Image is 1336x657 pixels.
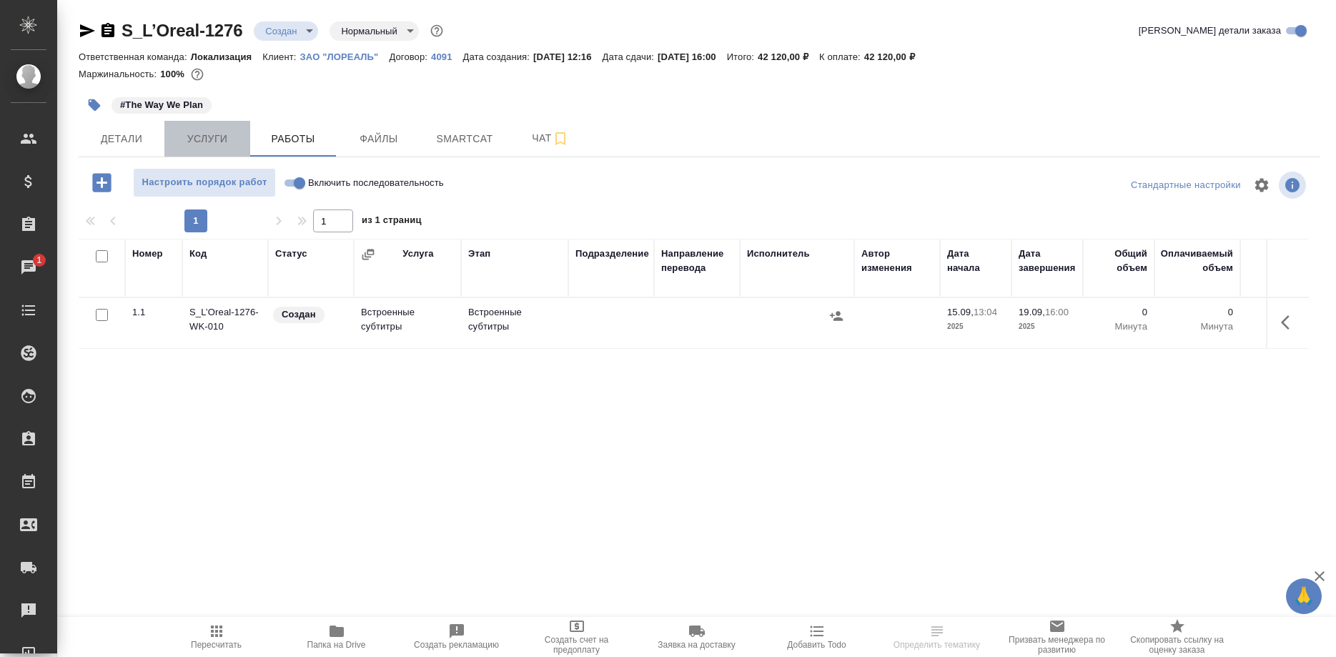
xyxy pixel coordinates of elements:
[282,307,316,322] p: Создан
[727,51,758,62] p: Итого:
[300,50,390,62] a: ЗАО "ЛОРЕАЛЬ"
[463,51,533,62] p: Дата создания:
[1019,320,1076,334] p: 2025
[1090,247,1147,275] div: Общий объем
[603,51,658,62] p: Дата сдачи:
[468,247,490,261] div: Этап
[345,130,413,148] span: Файлы
[189,247,207,261] div: Код
[758,51,819,62] p: 42 120,00 ₽
[533,51,603,62] p: [DATE] 12:16
[1127,174,1245,197] div: split button
[1019,307,1045,317] p: 19.09,
[133,168,276,197] button: Настроить порядок работ
[1045,307,1069,317] p: 16:00
[132,247,163,261] div: Номер
[79,51,191,62] p: Ответственная команда:
[552,130,569,147] svg: Подписаться
[122,21,242,40] a: S_L’Oreal-1276
[330,21,418,41] div: Создан
[300,51,390,62] p: ЗАО "ЛОРЕАЛЬ"
[427,21,446,40] button: Доп статусы указывают на важность/срочность заказа
[1247,320,1305,334] p: RUB
[402,247,433,261] div: Услуга
[28,253,50,267] span: 1
[819,51,864,62] p: К оплате:
[141,174,268,191] span: Настроить порядок работ
[974,307,997,317] p: 13:04
[120,98,203,112] p: #The Way We Plan
[430,130,499,148] span: Smartcat
[4,250,54,285] a: 1
[1162,320,1233,334] p: Минута
[361,247,375,262] button: Сгруппировать
[261,25,301,37] button: Создан
[82,168,122,197] button: Добавить работу
[431,51,462,62] p: 4091
[575,247,649,261] div: Подразделение
[79,22,96,39] button: Скопировать ссылку для ЯМессенджера
[747,247,810,261] div: Исполнитель
[1139,24,1281,38] span: [PERSON_NAME] детали заказа
[308,176,444,190] span: Включить последовательность
[259,130,327,148] span: Работы
[188,65,207,84] button: 0.00 RUB;
[1161,247,1233,275] div: Оплачиваемый объем
[1272,305,1307,340] button: Здесь прячутся важные кнопки
[99,22,117,39] button: Скопировать ссылку
[132,305,175,320] div: 1.1
[275,247,307,261] div: Статус
[947,320,1004,334] p: 2025
[658,51,727,62] p: [DATE] 16:00
[160,69,188,79] p: 100%
[516,129,585,147] span: Чат
[354,298,461,348] td: Встроенные субтитры
[362,212,422,232] span: из 1 страниц
[272,305,347,325] div: Заказ еще не согласован с клиентом, искать исполнителей рано
[254,21,318,41] div: Создан
[191,51,263,62] p: Локализация
[864,51,926,62] p: 42 120,00 ₽
[1292,581,1316,611] span: 🙏
[826,305,847,327] button: Назначить
[110,98,213,110] span: The Way We Plan
[947,247,1004,275] div: Дата начала
[431,50,462,62] a: 4091
[1247,305,1305,320] p: 0
[1090,320,1147,334] p: Минута
[1245,168,1279,202] span: Настроить таблицу
[79,69,160,79] p: Маржинальность:
[262,51,300,62] p: Клиент:
[173,130,242,148] span: Услуги
[1279,172,1309,199] span: Посмотреть информацию
[1286,578,1322,614] button: 🙏
[337,25,401,37] button: Нормальный
[861,247,933,275] div: Автор изменения
[1162,305,1233,320] p: 0
[79,89,110,121] button: Добавить тэг
[661,247,733,275] div: Направление перевода
[1019,247,1076,275] div: Дата завершения
[389,51,431,62] p: Договор:
[87,130,156,148] span: Детали
[182,298,268,348] td: S_L’Oreal-1276-WK-010
[468,305,561,334] p: Встроенные субтитры
[947,307,974,317] p: 15.09,
[1090,305,1147,320] p: 0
